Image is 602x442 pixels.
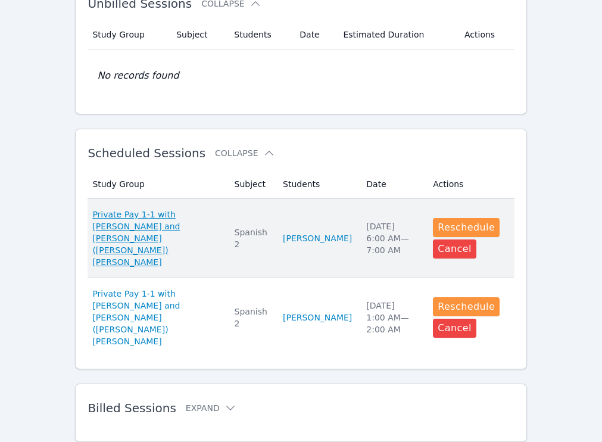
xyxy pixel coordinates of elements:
[433,319,476,338] button: Cancel
[359,170,426,199] th: Date
[336,20,457,49] th: Estimated Duration
[433,218,500,237] button: Reschedule
[88,199,514,278] tr: Private Pay 1-1 with [PERSON_NAME] and [PERSON_NAME] ([PERSON_NAME]) [PERSON_NAME]Spanish 2[PERSO...
[88,401,176,415] span: Billed Sessions
[215,147,275,159] button: Collapse
[88,170,227,199] th: Study Group
[88,146,205,160] span: Scheduled Sessions
[235,306,269,329] div: Spanish 2
[235,226,269,250] div: Spanish 2
[292,20,336,49] th: Date
[88,278,514,357] tr: Private Pay 1-1 with [PERSON_NAME] and [PERSON_NAME] ([PERSON_NAME]) [PERSON_NAME]Spanish 2[PERSO...
[457,20,514,49] th: Actions
[169,20,227,49] th: Subject
[88,20,169,49] th: Study Group
[227,20,292,49] th: Students
[92,288,220,347] a: Private Pay 1-1 with [PERSON_NAME] and [PERSON_NAME] ([PERSON_NAME]) [PERSON_NAME]
[433,239,476,259] button: Cancel
[186,402,236,414] button: Expand
[426,170,514,199] th: Actions
[88,49,514,102] td: No records found
[276,170,359,199] th: Students
[283,232,352,244] a: [PERSON_NAME]
[283,312,352,323] a: [PERSON_NAME]
[92,208,220,268] a: Private Pay 1-1 with [PERSON_NAME] and [PERSON_NAME] ([PERSON_NAME]) [PERSON_NAME]
[366,300,419,335] div: [DATE] 1:00 AM — 2:00 AM
[433,297,500,316] button: Reschedule
[366,220,419,256] div: [DATE] 6:00 AM — 7:00 AM
[227,170,276,199] th: Subject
